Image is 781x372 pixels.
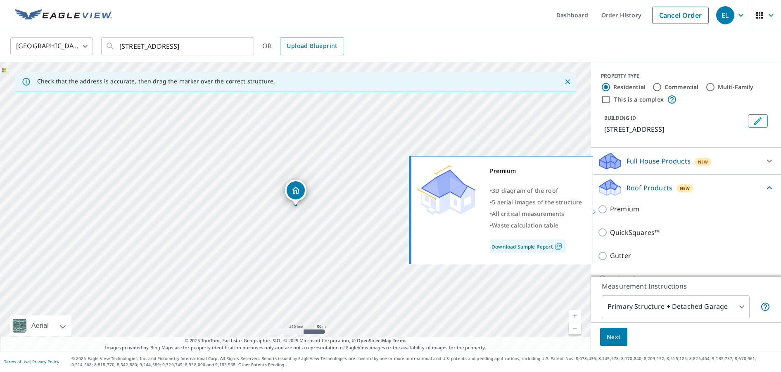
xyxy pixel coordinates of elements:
[613,83,646,91] label: Residential
[71,355,777,368] p: © 2025 Eagle View Technologies, Inc. and Pictometry International Corp. All Rights Reserved. Repo...
[492,198,582,206] span: 5 aerial images of the structure
[665,83,699,91] label: Commercial
[15,9,112,21] img: EV Logo
[490,165,582,177] div: Premium
[748,114,768,128] button: Edit building 1
[490,185,582,197] div: •
[393,337,406,344] a: Terms
[4,359,59,364] p: |
[602,281,770,291] p: Measurement Instructions
[37,78,275,85] p: Check that the address is accurate, then drag the marker over the correct structure.
[492,187,558,194] span: 3D diagram of the roof
[29,315,51,336] div: Aerial
[490,208,582,220] div: •
[553,243,564,250] img: Pdf Icon
[698,159,708,165] span: New
[490,220,582,231] div: •
[610,274,650,284] p: Bid Perfect™
[652,7,709,24] a: Cancel Order
[562,76,573,87] button: Close
[492,210,564,218] span: All critical measurements
[10,35,93,58] div: [GEOGRAPHIC_DATA]
[262,37,344,55] div: OR
[287,41,337,51] span: Upload Blueprint
[610,227,660,238] p: QuickSquares™
[600,328,627,346] button: Next
[280,37,344,55] a: Upload Blueprint
[492,221,558,229] span: Waste calculation table
[716,6,734,24] div: EL
[627,183,672,193] p: Roof Products
[680,185,690,192] span: New
[490,197,582,208] div: •
[185,337,406,344] span: © 2025 TomTom, Earthstar Geographics SIO, © 2025 Microsoft Corporation, ©
[490,239,566,253] a: Download Sample Report
[598,178,774,197] div: Roof ProductsNew
[610,251,631,261] p: Gutter
[610,204,639,214] p: Premium
[760,302,770,312] span: Your report will include the primary structure and a detached garage if one exists.
[569,322,581,334] a: Current Level 17, Zoom Out
[10,315,71,336] div: Aerial
[607,332,621,342] span: Next
[604,114,636,121] p: BUILDING ID
[569,310,581,322] a: Current Level 17, Zoom In
[718,83,754,91] label: Multi-Family
[119,35,237,58] input: Search by address or latitude-longitude
[32,359,59,365] a: Privacy Policy
[4,359,30,365] a: Terms of Use
[601,72,771,80] div: PROPERTY TYPE
[604,124,745,134] p: [STREET_ADDRESS]
[614,95,664,104] label: This is a complex
[598,151,774,171] div: Full House ProductsNew
[602,295,750,318] div: Primary Structure + Detached Garage
[627,156,691,166] p: Full House Products
[285,180,306,205] div: Dropped pin, building 1, Residential property, 785 Settle Bridge Rd Madison, NC 27025
[357,337,392,344] a: OpenStreetMap
[418,165,475,215] img: Premium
